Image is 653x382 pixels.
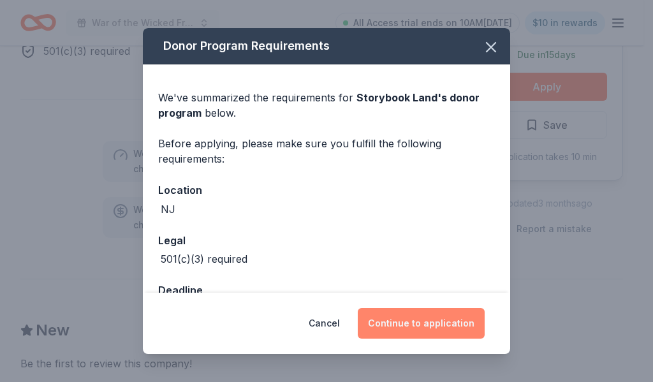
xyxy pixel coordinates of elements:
[143,28,510,64] div: Donor Program Requirements
[158,182,495,198] div: Location
[158,136,495,166] div: Before applying, please make sure you fulfill the following requirements:
[158,282,495,298] div: Deadline
[158,232,495,249] div: Legal
[309,308,340,339] button: Cancel
[161,202,175,217] div: NJ
[358,308,485,339] button: Continue to application
[161,251,247,267] div: 501(c)(3) required
[158,90,495,121] div: We've summarized the requirements for below.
